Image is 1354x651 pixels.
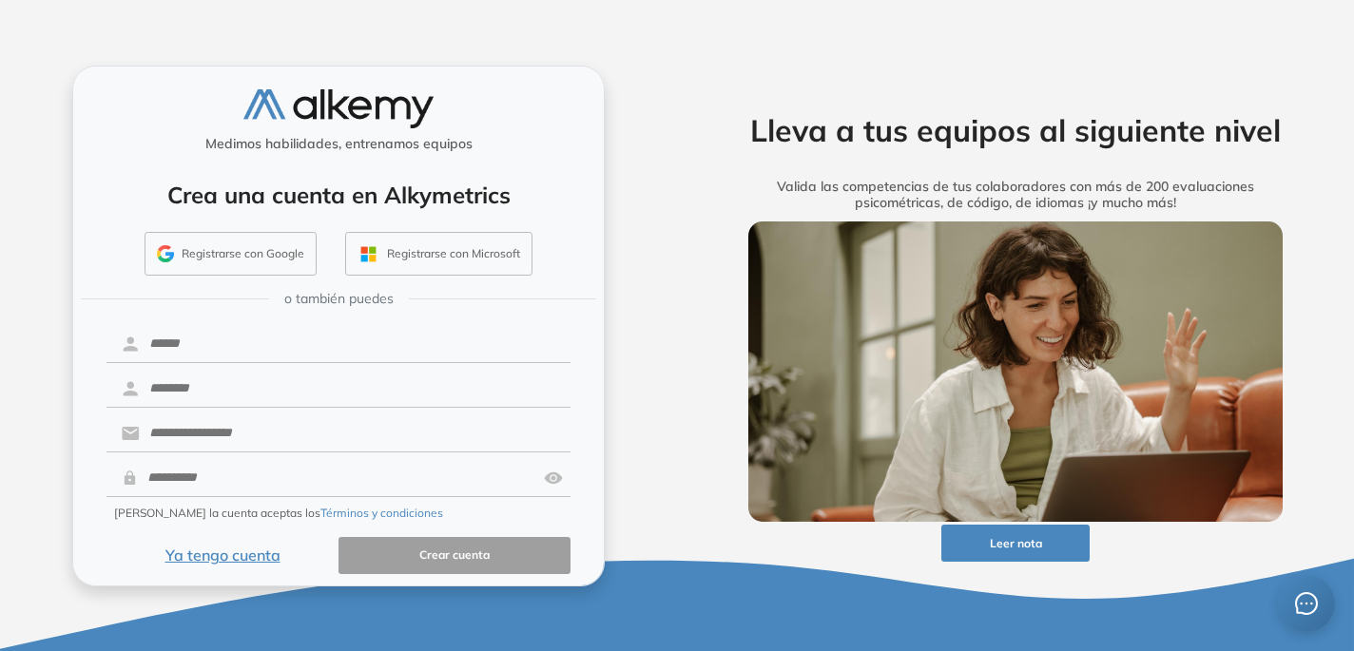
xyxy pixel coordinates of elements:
button: Crear cuenta [338,537,571,574]
h2: Lleva a tus equipos al siguiente nivel [719,112,1312,148]
img: GMAIL_ICON [157,245,174,262]
img: logo-alkemy [243,89,434,128]
button: Registrarse con Google [145,232,317,276]
span: message [1295,592,1319,616]
button: Ya tengo cuenta [106,537,338,574]
span: o también puedes [284,289,394,309]
button: Registrarse con Microsoft [345,232,532,276]
img: asd [544,460,563,496]
img: OUTLOOK_ICON [358,243,379,265]
img: img-more-info [748,221,1283,522]
h5: Valida las competencias de tus colaboradores con más de 200 evaluaciones psicométricas, de código... [719,179,1312,211]
h4: Crea una cuenta en Alkymetrics [98,182,579,209]
button: Términos y condiciones [320,505,443,522]
h5: Medimos habilidades, entrenamos equipos [81,136,596,152]
span: [PERSON_NAME] la cuenta aceptas los [114,505,443,522]
button: Leer nota [941,525,1090,562]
